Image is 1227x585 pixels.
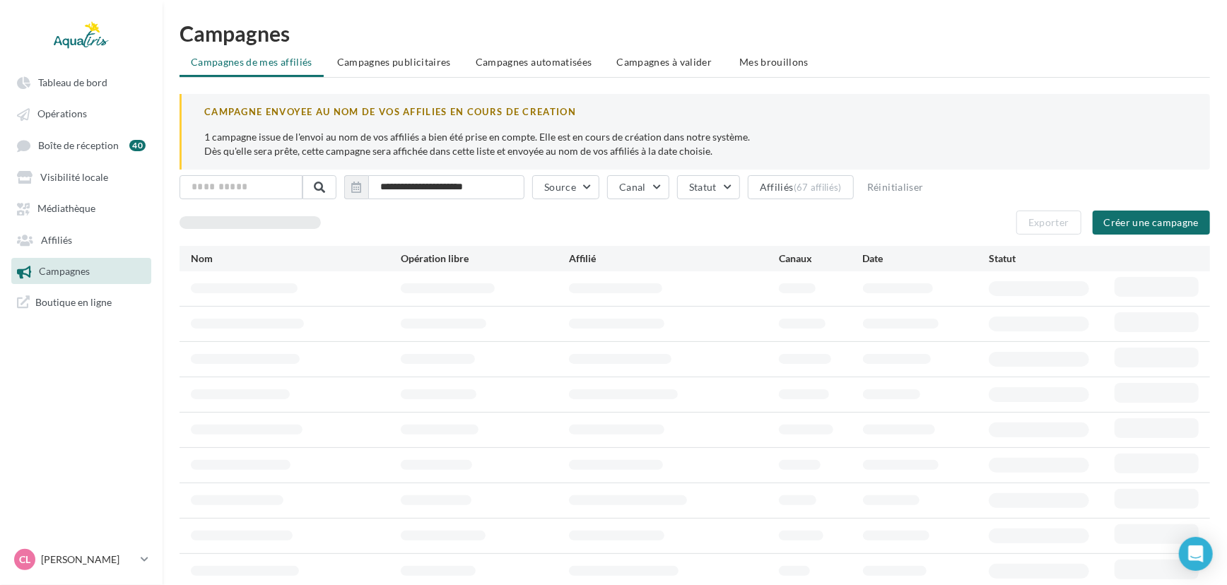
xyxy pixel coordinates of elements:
span: Tableau de bord [38,76,107,88]
a: Boutique en ligne [8,290,154,314]
span: Médiathèque [37,203,95,215]
button: Créer une campagne [1093,211,1210,235]
p: 1 campagne issue de l'envoi au nom de vos affiliés a bien été prise en compte. Elle est en cours ... [204,130,1187,158]
div: (67 affiliés) [794,182,842,193]
div: CAMPAGNE ENVOYEE AU NOM DE VOS AFFILIES EN COURS DE CREATION [204,105,1187,119]
span: Mes brouillons [739,56,809,68]
span: Visibilité locale [40,171,108,183]
a: Campagnes [8,258,154,283]
span: Campagnes [39,266,90,278]
span: Boutique en ligne [35,295,112,309]
a: Visibilité locale [8,164,154,189]
div: Canaux [779,252,863,266]
a: Boîte de réception 40 [8,132,154,158]
a: Opérations [8,100,154,126]
a: CL [PERSON_NAME] [11,546,151,573]
span: CL [19,552,30,567]
div: Statut [989,252,1115,266]
h1: Campagnes [180,23,1210,44]
button: Statut [677,175,740,199]
a: Tableau de bord [8,69,154,95]
span: Affiliés [41,234,72,246]
span: Campagnes à valider [617,55,712,69]
div: Nom [191,252,401,266]
div: 40 [129,140,146,151]
button: Affiliés(67 affiliés) [748,175,854,199]
span: Boîte de réception [38,139,119,151]
span: Opérations [37,108,87,120]
button: Exporter [1016,211,1081,235]
p: [PERSON_NAME] [41,552,135,567]
span: Campagnes publicitaires [337,56,451,68]
button: Réinitialiser [862,179,929,196]
button: Canal [607,175,669,199]
a: Médiathèque [8,195,154,220]
div: Open Intercom Messenger [1179,537,1213,571]
a: Affiliés [8,227,154,252]
span: Campagnes automatisées [476,56,592,68]
div: Opération libre [401,252,569,266]
div: Date [863,252,989,266]
div: Affilié [569,252,779,266]
button: Source [532,175,599,199]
